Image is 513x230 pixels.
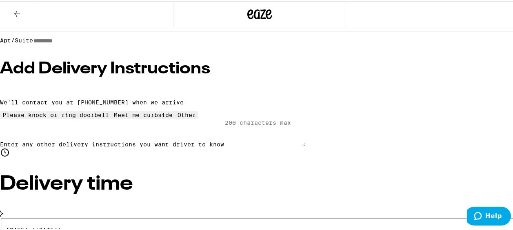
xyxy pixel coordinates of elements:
button: Meet me curbside [111,110,175,117]
iframe: Opens a widget where you can find more information [467,206,511,226]
button: Other [175,110,198,117]
div: Other [178,111,196,117]
div: Meet me curbside [114,111,173,117]
div: Please knock or ring doorbell [2,111,109,117]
